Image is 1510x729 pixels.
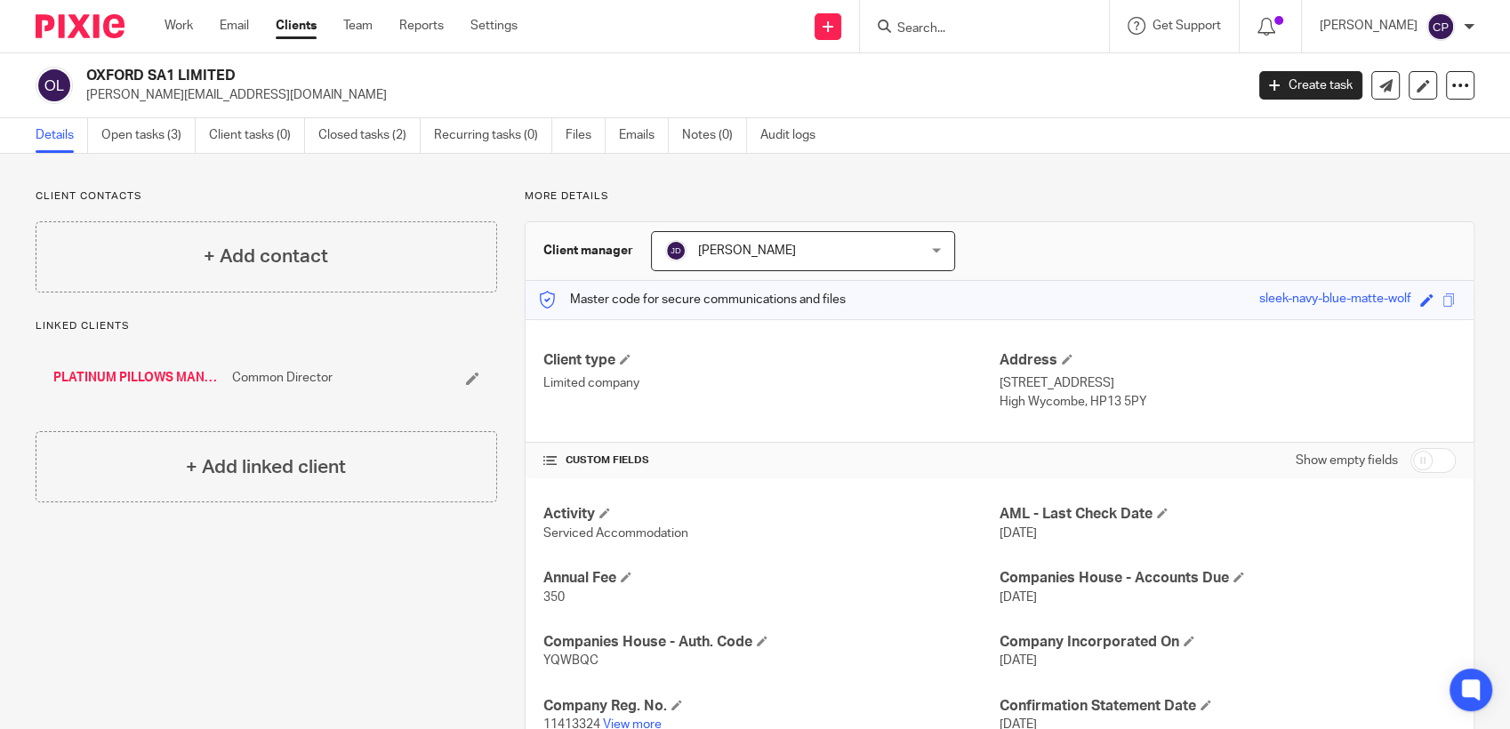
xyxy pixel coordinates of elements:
[543,453,1000,468] h4: CUSTOM FIELDS
[1426,12,1455,41] img: svg%3E
[434,118,552,153] a: Recurring tasks (0)
[543,591,565,604] span: 350
[1000,697,1456,716] h4: Confirmation Statement Date
[232,369,333,387] span: Common Director
[399,17,444,35] a: Reports
[698,244,796,257] span: [PERSON_NAME]
[543,527,688,540] span: Serviced Accommodation
[1000,654,1037,667] span: [DATE]
[1000,633,1456,652] h4: Company Incorporated On
[543,374,1000,392] p: Limited company
[1000,569,1456,588] h4: Companies House - Accounts Due
[1153,20,1221,32] span: Get Support
[101,118,196,153] a: Open tasks (3)
[543,654,598,667] span: YQWBQC
[470,17,518,35] a: Settings
[86,86,1233,104] p: [PERSON_NAME][EMAIL_ADDRESS][DOMAIN_NAME]
[36,319,497,333] p: Linked clients
[343,17,373,35] a: Team
[1259,71,1362,100] a: Create task
[543,569,1000,588] h4: Annual Fee
[1000,351,1456,370] h4: Address
[1259,290,1411,310] div: sleek-navy-blue-matte-wolf
[36,118,88,153] a: Details
[543,242,633,260] h3: Client manager
[543,351,1000,370] h4: Client type
[1296,452,1398,469] label: Show empty fields
[36,189,497,204] p: Client contacts
[682,118,747,153] a: Notes (0)
[186,453,346,481] h4: + Add linked client
[1000,591,1037,604] span: [DATE]
[1320,17,1418,35] p: [PERSON_NAME]
[86,67,1003,85] h2: OXFORD SA1 LIMITED
[36,14,124,38] img: Pixie
[543,633,1000,652] h4: Companies House - Auth. Code
[543,505,1000,524] h4: Activity
[1000,374,1456,392] p: [STREET_ADDRESS]
[209,118,305,153] a: Client tasks (0)
[539,291,846,308] p: Master code for secure communications and files
[318,118,421,153] a: Closed tasks (2)
[543,697,1000,716] h4: Company Reg. No.
[165,17,193,35] a: Work
[525,189,1474,204] p: More details
[53,369,223,387] a: PLATINUM PILLOWS MANAGEMENT SERVICES LTD
[276,17,317,35] a: Clients
[1000,527,1037,540] span: [DATE]
[1000,505,1456,524] h4: AML - Last Check Date
[36,67,73,104] img: svg%3E
[665,240,687,261] img: svg%3E
[566,118,606,153] a: Files
[220,17,249,35] a: Email
[619,118,669,153] a: Emails
[1000,393,1456,411] p: High Wycombe, HP13 5PY
[896,21,1056,37] input: Search
[760,118,829,153] a: Audit logs
[204,243,328,270] h4: + Add contact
